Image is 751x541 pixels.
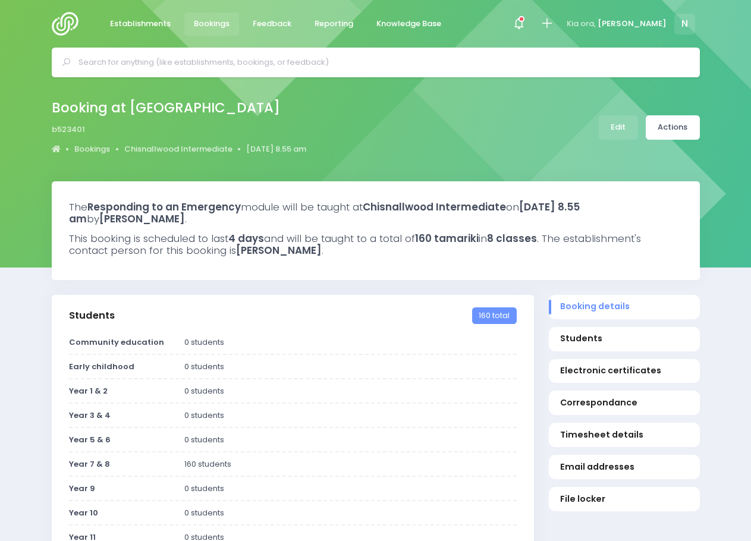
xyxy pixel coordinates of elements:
strong: Year 1 & 2 [69,385,108,397]
span: Establishments [110,18,171,30]
div: 0 students [177,483,524,495]
div: 0 students [177,410,524,422]
h3: Students [69,310,115,322]
strong: 4 days [228,231,264,246]
a: Establishments [100,12,181,36]
h2: Booking at [GEOGRAPHIC_DATA] [52,100,297,116]
span: Booking details [560,300,688,313]
a: Booking details [549,295,700,319]
strong: Chisnallwood Intermediate [363,200,506,214]
div: 0 students [177,336,524,348]
a: Timesheet details [549,423,700,447]
strong: 160 tamariki [415,231,479,246]
strong: [PERSON_NAME] [236,243,322,257]
span: 160 total [472,307,516,324]
span: Bookings [194,18,230,30]
a: Edit [599,115,638,140]
h3: This booking is scheduled to last and will be taught to a total of in . The establishment's conta... [69,232,683,257]
strong: Early childhood [69,361,134,372]
a: Email addresses [549,455,700,479]
span: Electronic certificates [560,364,688,377]
img: Logo [52,12,86,36]
a: Students [549,327,700,351]
strong: Year 9 [69,483,95,494]
strong: Year 10 [69,507,98,518]
input: Search for anything (like establishments, bookings, or feedback) [78,54,683,71]
strong: [DATE] 8.55 am [69,200,580,226]
a: Actions [646,115,700,140]
span: Knowledge Base [376,18,441,30]
a: Knowledge Base [367,12,451,36]
a: [DATE] 8.55 am [246,143,306,155]
strong: Responding to an Emergency [87,200,241,214]
a: Bookings [184,12,240,36]
strong: Year 3 & 4 [69,410,111,421]
span: Email addresses [560,461,688,473]
a: Electronic certificates [549,359,700,383]
div: 0 students [177,361,524,373]
span: Correspondance [560,397,688,409]
strong: Year 7 & 8 [69,458,110,470]
span: Reporting [315,18,353,30]
span: Students [560,332,688,345]
div: 0 students [177,385,524,397]
h3: The module will be taught at on by . [69,201,683,225]
strong: 8 classes [487,231,537,246]
div: 0 students [177,507,524,519]
span: N [674,14,695,34]
strong: Community education [69,336,164,348]
strong: Year 5 & 6 [69,434,111,445]
span: Kia ora, [567,18,596,30]
div: 0 students [177,434,524,446]
a: File locker [549,487,700,511]
span: [PERSON_NAME] [598,18,667,30]
span: Feedback [253,18,291,30]
a: Reporting [305,12,363,36]
div: 160 students [177,458,524,470]
a: Correspondance [549,391,700,415]
a: Feedback [243,12,301,36]
strong: [PERSON_NAME] [99,212,185,226]
span: File locker [560,493,688,505]
span: b523401 [52,124,85,136]
span: Timesheet details [560,429,688,441]
a: Bookings [74,143,110,155]
a: Chisnallwood Intermediate [124,143,232,155]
